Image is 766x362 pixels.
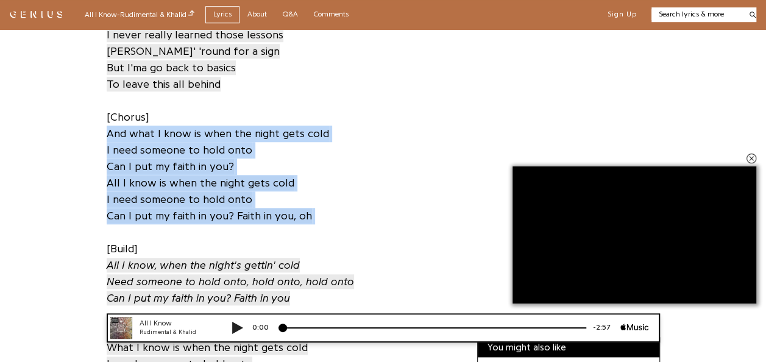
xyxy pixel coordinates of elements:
[512,166,756,303] iframe: Advertisement
[205,6,239,23] a: Lyrics
[306,6,356,23] a: Comments
[107,159,234,174] span: Can I put my faith in you?
[489,9,523,20] div: -2:57
[107,257,354,307] a: All I know, when the night's gettin' coldNeed someone to hold onto, hold onto, hold ontoCan I put...
[107,43,280,60] a: [PERSON_NAME]' 'round for a sign
[608,10,637,20] button: Sign Up
[107,260,354,303] i: All I know, when the night's gettin' cold Need someone to hold onto, hold onto, hold onto Can I p...
[107,176,312,223] span: All I know is when the night gets cold I need someone to hold onto Can I put my faith in you? Fai...
[107,27,283,43] a: I never really learned those lessons
[107,44,280,59] span: [PERSON_NAME]' 'round for a sign
[651,9,742,20] input: Search lyrics & more
[239,6,275,23] a: About
[107,158,234,175] a: Can I put my faith in you?
[85,9,194,20] div: All I Know - Rudimental & Khalid
[107,60,236,91] span: But I'ma go back to basics To leave this all behind
[275,6,306,23] a: Q&A
[107,60,236,93] a: But I'ma go back to basicsTo leave this all behind
[107,27,283,42] span: I never really learned those lessons
[107,175,312,224] a: All I know is when the night gets coldI need someone to hold ontoCan I put my faith in you? Faith...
